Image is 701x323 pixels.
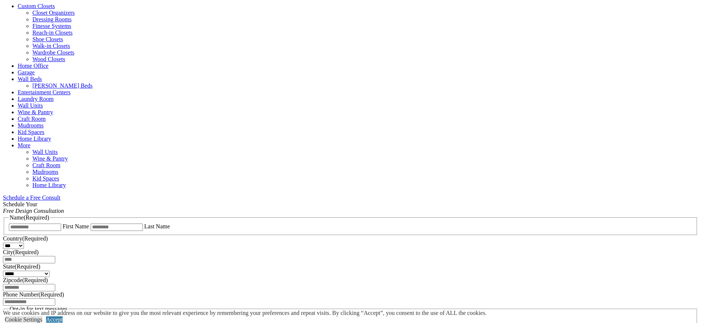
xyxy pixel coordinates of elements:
[46,316,63,323] a: Accept
[18,129,44,135] a: Kid Spaces
[3,263,40,270] label: State
[3,291,64,298] label: Phone Number
[32,36,63,42] a: Shoe Closets
[3,249,39,255] label: City
[18,116,46,122] a: Craft Room
[32,162,60,168] a: Craft Room
[13,249,39,255] span: (Required)
[63,223,89,229] label: First Name
[32,23,71,29] a: Finesse Systems
[38,291,64,298] span: (Required)
[144,223,170,229] label: Last Name
[32,56,65,62] a: Wood Closets
[22,235,48,242] span: (Required)
[32,149,57,155] a: Wall Units
[18,3,55,9] a: Custom Closets
[9,214,50,221] legend: Name
[32,169,58,175] a: Mudrooms
[3,201,64,214] span: Schedule Your
[24,214,49,221] span: (Required)
[32,43,70,49] a: Walk-in Closets
[3,310,487,316] div: We use cookies and IP address on our website to give you the most relevant experience by remember...
[18,109,53,115] a: Wine & Pantry
[18,142,31,148] a: More menu text will display only on big screen
[3,194,60,201] a: Schedule a Free Consult (opens a dropdown menu)
[32,155,68,162] a: Wine & Pantry
[18,76,42,82] a: Wall Beds
[9,306,68,312] legend: Opt-in for text messages
[3,277,48,283] label: Zipcode
[15,263,40,270] span: (Required)
[18,136,51,142] a: Home Library
[18,89,71,95] a: Entertainment Centers
[3,208,64,214] em: Free Design Consultation
[3,235,48,242] label: Country
[32,29,73,36] a: Reach-in Closets
[32,49,74,56] a: Wardrobe Closets
[32,182,66,188] a: Home Library
[32,82,92,89] a: [PERSON_NAME] Beds
[32,10,75,16] a: Closet Organizers
[22,277,48,283] span: (Required)
[18,102,43,109] a: Wall Units
[18,63,49,69] a: Home Office
[18,96,53,102] a: Laundry Room
[32,16,71,22] a: Dressing Rooms
[32,175,59,182] a: Kid Spaces
[18,69,35,76] a: Garage
[5,316,42,323] a: Cookie Settings
[18,122,43,129] a: Mudrooms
